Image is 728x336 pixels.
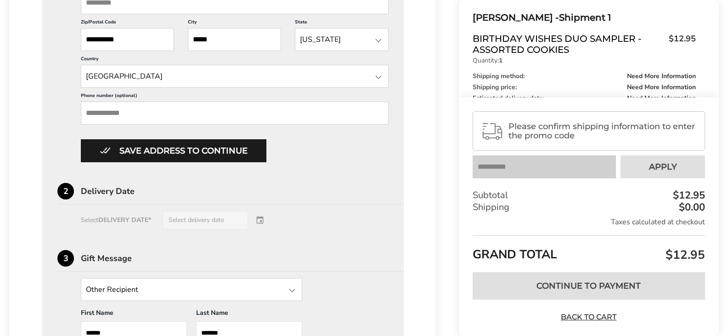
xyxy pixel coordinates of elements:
input: State [295,28,388,51]
span: Need More Information [627,84,696,91]
span: Need More Information [627,95,696,102]
a: Back to Cart [557,312,621,322]
div: First Name [81,308,187,321]
div: $0.00 [677,202,705,212]
span: Apply [649,163,677,171]
a: Birthday Wishes Duo Sampler - Assorted Cookies$12.95 [473,33,696,55]
div: Shipping [473,201,705,213]
div: Subtotal [473,189,705,201]
label: Zip/Postal Code [81,19,174,28]
span: Birthday Wishes Duo Sampler - Assorted Cookies [473,33,664,55]
div: Taxes calculated at checkout [473,217,705,227]
label: Phone number (optional) [81,92,389,102]
input: State [81,65,389,88]
div: Last Name [196,308,302,321]
div: Delivery Date [81,187,404,195]
p: Quantity: [473,57,696,64]
label: Country [81,56,389,65]
span: $12.95 [663,247,705,263]
span: $12.95 [664,33,696,53]
input: State [81,278,302,301]
span: Need More Information [627,73,696,80]
div: Shipment 1 [473,10,696,25]
span: [PERSON_NAME] - [473,12,559,23]
div: Gift Message [81,254,404,262]
button: Continue to Payment [473,272,705,300]
div: GRAND TOTAL [473,235,705,265]
div: 2 [57,183,74,199]
div: Shipping method: [473,73,696,80]
button: Apply [621,155,705,178]
label: City [188,19,281,28]
strong: 1 [499,56,502,65]
label: State [295,19,388,28]
div: Shipping price: [473,84,696,91]
span: Please confirm shipping information to enter the promo code [508,122,697,140]
div: Estimated delivery date: [473,95,696,102]
div: $12.95 [671,190,705,200]
div: 3 [57,250,74,267]
input: City [188,28,281,51]
input: ZIP [81,28,174,51]
button: Button save address [81,139,266,162]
